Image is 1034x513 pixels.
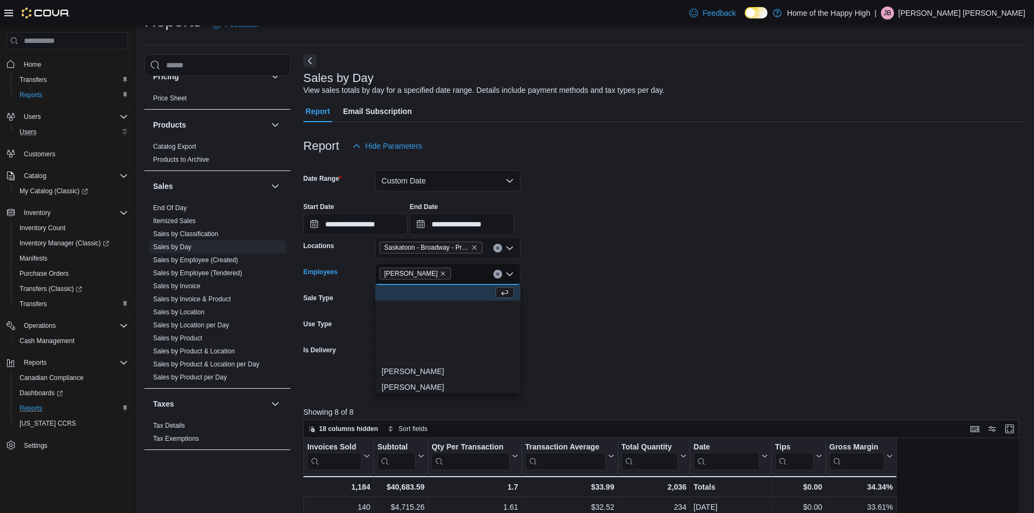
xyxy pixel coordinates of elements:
label: Use Type [303,320,332,328]
img: Cova [22,8,70,18]
div: Subtotal [377,442,416,470]
button: Subtotal [377,442,424,470]
a: Dashboards [15,387,67,400]
span: Sales by Location [153,308,205,316]
span: Reports [20,356,128,369]
button: Taxes [269,397,282,410]
span: Users [24,112,41,121]
button: Customers [2,146,132,162]
span: Inventory Manager (Classic) [15,237,128,250]
button: Next [303,54,316,67]
label: Start Date [303,202,334,211]
span: Inventory Manager (Classic) [20,239,109,248]
span: Sales by Invoice [153,282,200,290]
p: [PERSON_NAME] [PERSON_NAME] [898,7,1025,20]
button: Transfers [11,296,132,312]
span: Purchase Orders [15,267,128,280]
a: Inventory Manager (Classic) [15,237,113,250]
div: Tips [775,442,814,453]
button: Canadian Compliance [11,370,132,385]
button: Display options [986,422,999,435]
button: Remove Saskatoon - Broadway - Prairie Records from selection in this group [471,244,478,251]
span: JB [884,7,891,20]
h3: Products [153,119,186,130]
span: Reports [20,91,42,99]
a: Sales by Location per Day [153,321,229,329]
span: Feedback [702,8,735,18]
span: Saskatoon - Broadway - Prairie Records [379,242,483,254]
button: Reports [2,355,132,370]
div: Tips [775,442,814,470]
span: Purchase Orders [20,269,69,278]
a: Customers [20,148,60,161]
div: $0.00 [775,480,822,493]
span: Washington CCRS [15,417,128,430]
span: Cash Management [15,334,128,347]
button: Remove Fiona Corney from selection in this group [440,270,446,277]
span: My Catalog (Classic) [20,187,88,195]
span: Cash Management [20,337,74,345]
a: Sales by Product per Day [153,373,227,381]
span: Itemized Sales [153,217,196,225]
span: Tax Exemptions [153,434,199,443]
a: Home [20,58,46,71]
button: Gross Margin [829,442,893,470]
button: Purchase Orders [11,266,132,281]
a: Sales by Employee (Created) [153,256,238,264]
a: Sales by Product & Location per Day [153,360,259,368]
span: 18 columns hidden [319,425,378,433]
span: Inventory Count [15,221,128,235]
span: Canadian Compliance [20,373,84,382]
span: Operations [20,319,128,332]
button: Catalog [2,168,132,183]
a: End Of Day [153,204,187,212]
span: Transfers [20,300,47,308]
div: Invoices Sold [307,442,361,453]
span: [PERSON_NAME] [384,268,438,279]
span: Catalog [20,169,128,182]
nav: Complex example [7,52,128,482]
div: Subtotal [377,442,416,453]
span: Saskatoon - Broadway - Prairie Records [384,242,469,253]
input: Dark Mode [745,7,767,18]
span: [PERSON_NAME] [382,366,514,377]
a: Manifests [15,252,52,265]
a: Feedback [685,2,740,24]
button: [US_STATE] CCRS [11,416,132,431]
button: Operations [2,318,132,333]
span: Transfers [20,75,47,84]
span: Users [15,125,128,138]
div: Qty Per Transaction [432,442,509,470]
button: Qty Per Transaction [432,442,518,470]
button: Invoices Sold [307,442,370,470]
label: Is Delivery [303,346,336,354]
a: Price Sheet [153,94,187,102]
button: Open list of options [505,244,514,252]
span: Settings [20,439,128,452]
button: Pricing [269,70,282,83]
div: Date [694,442,759,453]
button: Reports [11,87,132,103]
span: Report [306,100,330,122]
div: Products [144,140,290,170]
input: Press the down key to open a popover containing a calendar. [410,213,514,235]
span: Inventory [24,208,50,217]
span: Hide Parameters [365,141,422,151]
label: Date Range [303,174,342,183]
button: 18 columns hidden [304,422,383,435]
div: $40,683.59 [377,480,424,493]
button: Home [2,56,132,72]
a: [US_STATE] CCRS [15,417,80,430]
a: Sales by Day [153,243,192,251]
span: Email Subscription [343,100,412,122]
span: [US_STATE] CCRS [20,419,76,428]
button: Settings [2,438,132,453]
span: Sales by Product & Location [153,347,235,356]
span: Reports [24,358,47,367]
button: Hide Parameters [348,135,427,157]
a: Sales by Classification [153,230,218,238]
div: Sales [144,201,290,388]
